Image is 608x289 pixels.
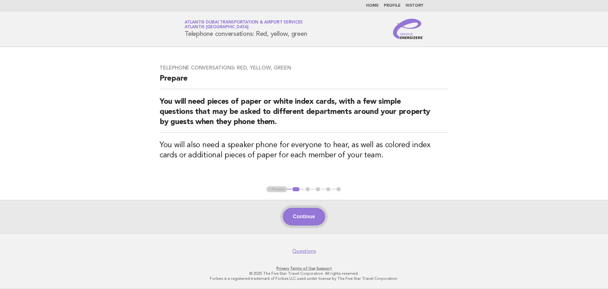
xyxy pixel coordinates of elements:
p: · · [110,266,498,271]
a: Home [366,4,379,8]
button: 1 [291,186,301,193]
a: Questions [292,248,316,254]
p: © 2025 The Five Star Travel Corporation. All rights reserved. [110,271,498,276]
h2: Prepare [160,74,448,89]
h3: You will also need a speaker phone for everyone to hear, as well as colored index cards or additi... [160,140,448,161]
h3: Telephone conversations: Red, yellow, green [160,65,448,71]
a: History [406,4,423,8]
p: Forbes is a registered trademark of Forbes LLC used under license by The Five Star Travel Corpora... [110,276,498,281]
button: Continue [283,208,325,226]
h2: You will need pieces of paper or white index cards, with a few simple questions that may be asked... [160,97,448,133]
a: Atlantis Dubai Transportation & Airport ServicesAtlantis [GEOGRAPHIC_DATA] [185,20,303,29]
a: Terms of Use [290,266,315,271]
span: Atlantis [GEOGRAPHIC_DATA] [185,25,249,30]
a: Profile [384,4,401,8]
img: Service Energizers [393,19,423,39]
a: Privacy [276,266,289,271]
a: Support [316,266,332,271]
h1: Telephone conversations: Red, yellow, green [185,21,307,37]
